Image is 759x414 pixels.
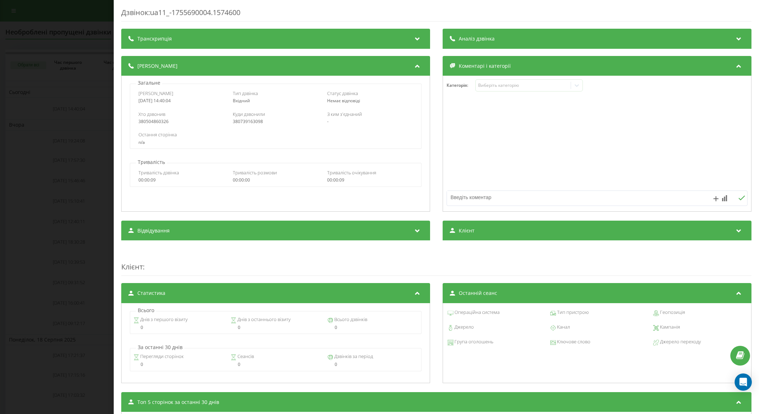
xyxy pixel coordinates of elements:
span: [PERSON_NAME] [137,62,178,70]
span: Відвідування [137,227,170,234]
div: 0 [231,325,321,330]
div: - [327,119,413,124]
span: Ключове слово [556,338,591,345]
span: Тривалість дзвінка [138,169,179,176]
span: Група оголошень [453,338,493,345]
p: За останні 30 днів [136,344,184,351]
span: Сеансів [236,353,254,360]
span: Остання сторінка [138,131,177,138]
div: 0 [231,362,321,367]
span: Коментарі і категорії [459,62,511,70]
span: Днів з останнього візиту [236,316,291,323]
span: Тривалість очікування [327,169,376,176]
div: : [121,248,751,276]
span: З ким з'єднаний [327,111,362,117]
span: Немає відповіді [327,98,360,104]
span: Геопозиція [659,309,685,316]
p: Тривалість [136,159,167,166]
span: Кампанія [659,324,680,331]
span: Джерело [453,324,474,331]
span: Тип дзвінка [233,90,258,97]
span: Клієнт [121,262,143,272]
span: [PERSON_NAME] [138,90,173,97]
div: 380739163098 [233,119,319,124]
div: 0 [327,362,418,367]
span: Тривалість розмови [233,169,277,176]
div: Open Intercom Messenger [735,373,752,391]
div: n/a [138,140,413,145]
span: Аналіз дзвінка [459,35,495,42]
span: Хто дзвонив [138,111,165,117]
div: 0 [133,362,224,367]
div: 380504860326 [138,119,224,124]
span: Операційна система [453,309,500,316]
h4: Категорія : [447,83,475,88]
p: Загальне [136,79,162,86]
span: Топ 5 сторінок за останні 30 днів [137,399,219,406]
span: Останній сеанс [459,290,497,297]
span: Джерело переходу [659,338,701,345]
div: Виберіть категорію [478,83,568,88]
span: Куди дзвонили [233,111,265,117]
span: Транскрипція [137,35,172,42]
span: Канал [556,324,570,331]
span: Тип пристрою [556,309,589,316]
div: Дзвінок : ua11_-1755690004.1574600 [121,8,751,22]
div: 00:00:09 [138,178,224,183]
span: Всього дзвінків [333,316,367,323]
span: Днів з першого візиту [139,316,188,323]
span: Вхідний [233,98,250,104]
p: Всього [136,307,156,314]
span: Статистика [137,290,165,297]
div: 0 [327,325,418,330]
span: Дзвінків за період [333,353,373,360]
div: 0 [133,325,224,330]
span: Клієнт [459,227,475,234]
div: 00:00:00 [233,178,319,183]
div: 00:00:09 [327,178,413,183]
span: Перегляди сторінок [139,353,184,360]
div: [DATE] 14:40:04 [138,98,224,103]
span: Статус дзвінка [327,90,358,97]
